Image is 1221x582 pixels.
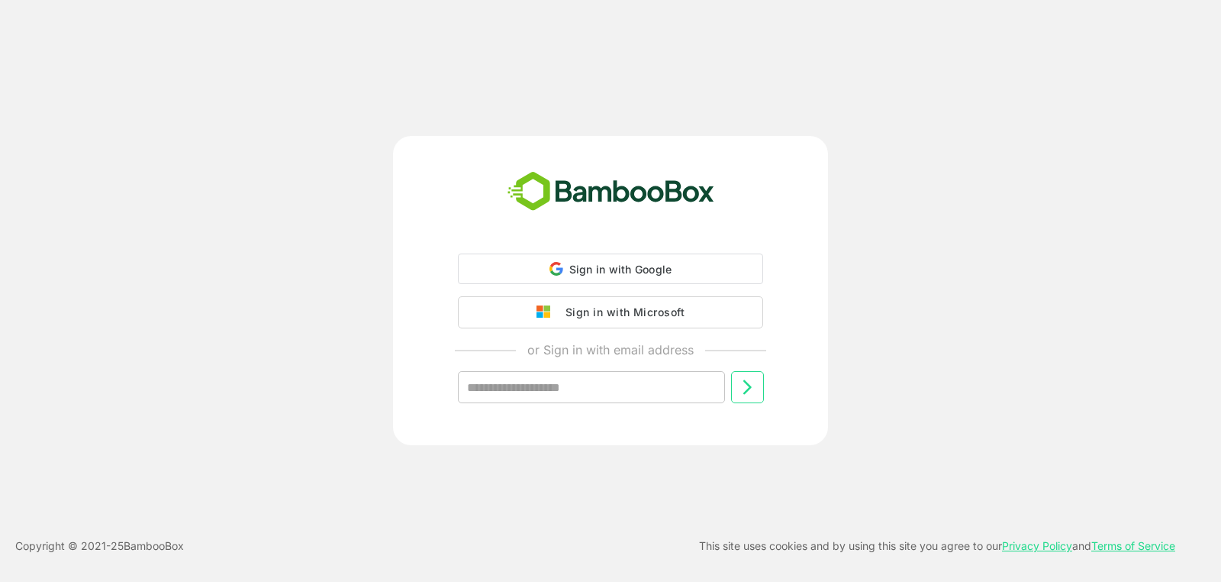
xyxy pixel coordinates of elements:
[15,537,184,555] p: Copyright © 2021- 25 BambooBox
[558,302,685,322] div: Sign in with Microsoft
[1091,539,1175,552] a: Terms of Service
[536,306,558,319] img: google
[458,296,763,328] button: Sign in with Microsoft
[1002,539,1072,552] a: Privacy Policy
[569,263,672,276] span: Sign in with Google
[458,254,763,284] div: Sign in with Google
[499,167,723,217] img: bamboobox
[699,537,1175,555] p: This site uses cookies and by using this site you agree to our and
[527,341,694,359] p: or Sign in with email address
